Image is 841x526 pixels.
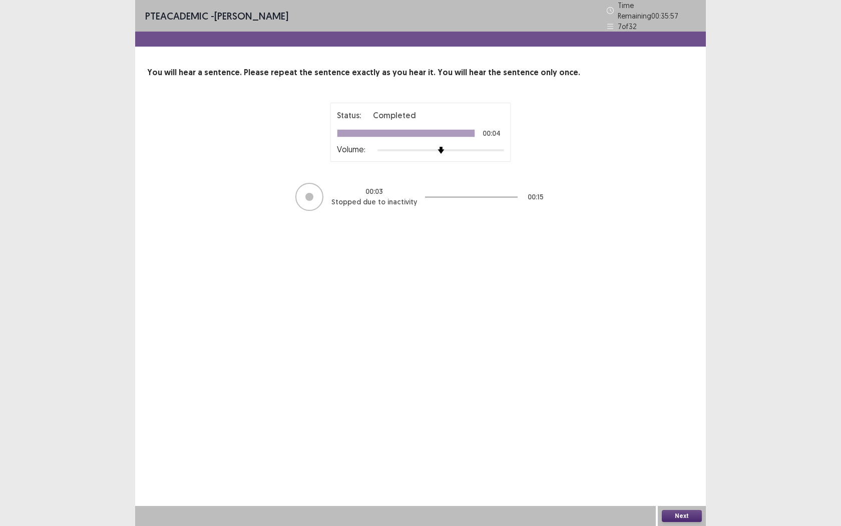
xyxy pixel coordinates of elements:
[438,147,445,154] img: arrow-thumb
[337,143,365,155] p: Volume:
[365,186,383,197] p: 00 : 03
[373,109,416,121] p: Completed
[147,67,694,79] p: You will hear a sentence. Please repeat the sentence exactly as you hear it. You will hear the se...
[331,197,417,207] p: Stopped due to inactivity
[528,192,544,202] p: 00 : 15
[337,109,361,121] p: Status:
[618,21,637,32] p: 7 of 32
[662,510,702,522] button: Next
[483,130,501,137] p: 00:04
[145,10,208,22] span: PTE academic
[145,9,288,24] p: - [PERSON_NAME]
